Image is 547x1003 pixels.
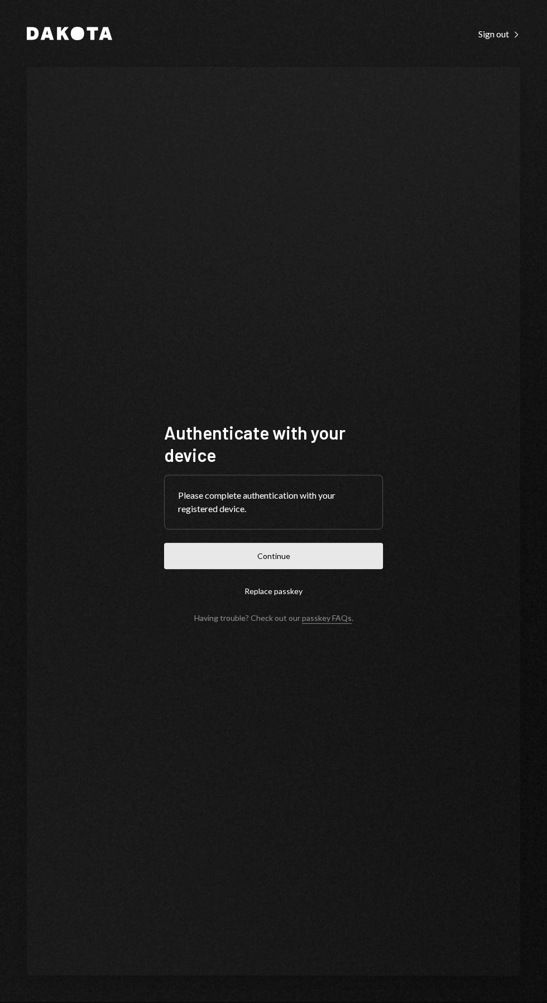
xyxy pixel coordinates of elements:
[164,421,383,466] h1: Authenticate with your device
[302,613,352,624] a: passkey FAQs
[478,28,520,40] div: Sign out
[164,543,383,569] button: Continue
[194,613,353,623] div: Having trouble? Check out our .
[164,578,383,604] button: Replace passkey
[178,489,369,515] div: Please complete authentication with your registered device.
[478,27,520,40] a: Sign out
